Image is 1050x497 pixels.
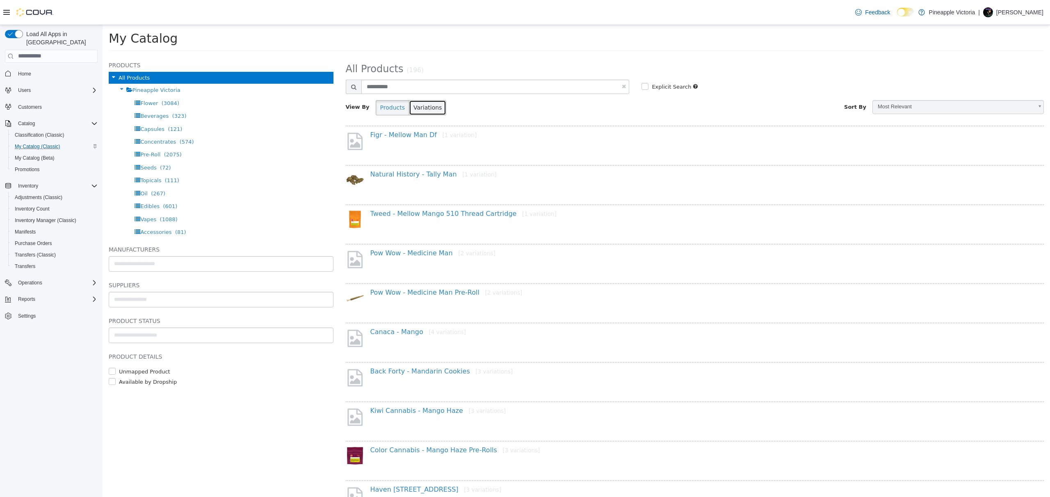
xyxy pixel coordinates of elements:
span: Seeds [38,140,54,146]
img: missing-image.png [243,224,262,245]
input: Dark Mode [897,8,914,16]
span: Most Relevant [770,76,930,88]
span: Accessories [38,204,69,210]
span: Inventory Count [15,206,50,212]
span: Home [15,69,98,79]
button: Catalog [15,119,38,128]
span: Manifests [11,227,98,237]
span: My Catalog (Classic) [15,143,60,150]
span: Adjustments (Classic) [15,194,62,201]
a: Inventory Count [11,204,53,214]
button: Products [273,75,307,90]
button: Reports [15,294,39,304]
a: Pow Wow - Medicine Man Pre-Roll[2 variations] [268,263,420,271]
a: Adjustments (Classic) [11,192,66,202]
span: Home [18,71,31,77]
button: Customers [2,101,101,113]
span: Catalog [18,120,35,127]
a: Home [15,69,34,79]
span: (3084) [59,75,77,81]
span: Vapes [38,191,54,197]
small: [2 variations] [356,225,393,231]
span: (72) [57,140,68,146]
a: Canaca - Mango[4 variations] [268,303,364,311]
span: Feedback [865,8,890,16]
small: [3 variations] [373,343,410,350]
img: 150 [243,185,262,204]
span: Transfers (Classic) [15,252,56,258]
span: Load All Apps in [GEOGRAPHIC_DATA] [23,30,98,46]
span: Edibles [38,178,57,184]
span: Beverages [38,88,66,94]
span: (601) [60,178,75,184]
span: Reports [18,296,35,302]
label: Explicit Search [547,58,589,66]
span: Users [15,85,98,95]
span: Promotions [15,166,40,173]
span: (574) [77,114,91,120]
label: Unmapped Product [14,343,68,351]
p: Pineapple Victoria [929,7,975,17]
button: Inventory [15,181,41,191]
button: My Catalog (Classic) [8,141,101,152]
img: missing-image.png [243,461,262,481]
button: Settings [2,310,101,322]
span: Inventory Manager (Classic) [11,215,98,225]
small: [1 variation] [340,107,374,113]
button: Users [2,85,101,96]
h5: Suppliers [6,255,231,265]
span: Sort By [742,79,764,85]
a: Tweed - Mellow Mango 510 Thread Cartridge[1 variation] [268,185,454,192]
button: Purchase Orders [8,238,101,249]
button: Users [15,85,34,95]
button: Variations [306,75,344,90]
span: Reports [15,294,98,304]
span: Classification (Classic) [15,132,64,138]
img: 150 [243,264,262,282]
p: [PERSON_NAME] [996,7,1043,17]
span: Classification (Classic) [11,130,98,140]
small: [1 variation] [420,186,454,192]
img: missing-image.png [243,382,262,402]
span: My Catalog (Beta) [11,153,98,163]
button: Inventory Manager (Classic) [8,215,101,226]
span: Inventory [18,183,38,189]
button: Home [2,68,101,80]
a: Manifests [11,227,39,237]
span: (2075) [62,126,79,133]
small: [3 variations] [366,382,403,389]
span: Customers [18,104,42,110]
button: Manifests [8,226,101,238]
a: My Catalog (Classic) [11,142,64,151]
img: 150 [243,146,262,164]
span: Purchase Orders [15,240,52,247]
span: Pre-Roll [38,126,58,133]
span: (323) [70,88,84,94]
span: Operations [15,278,98,288]
span: View By [243,79,267,85]
span: My Catalog (Beta) [15,155,55,161]
span: (81) [73,204,84,210]
span: All Products [243,38,301,50]
img: Cova [16,8,53,16]
button: Transfers [8,261,101,272]
a: Transfers [11,261,39,271]
span: Flower [38,75,55,81]
span: Oil [38,165,45,172]
small: [3 variations] [400,422,437,428]
h5: Product Status [6,291,231,301]
span: Manifests [15,229,36,235]
img: 150 [243,421,262,440]
h5: Product Details [6,327,231,337]
span: (267) [48,165,63,172]
button: Reports [2,293,101,305]
button: Classification (Classic) [8,129,101,141]
button: Operations [2,277,101,289]
span: All Products [16,50,47,56]
span: Transfers [11,261,98,271]
a: Purchase Orders [11,238,55,248]
a: Promotions [11,165,43,174]
img: missing-image.png [243,303,262,323]
small: (196) [304,41,321,49]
